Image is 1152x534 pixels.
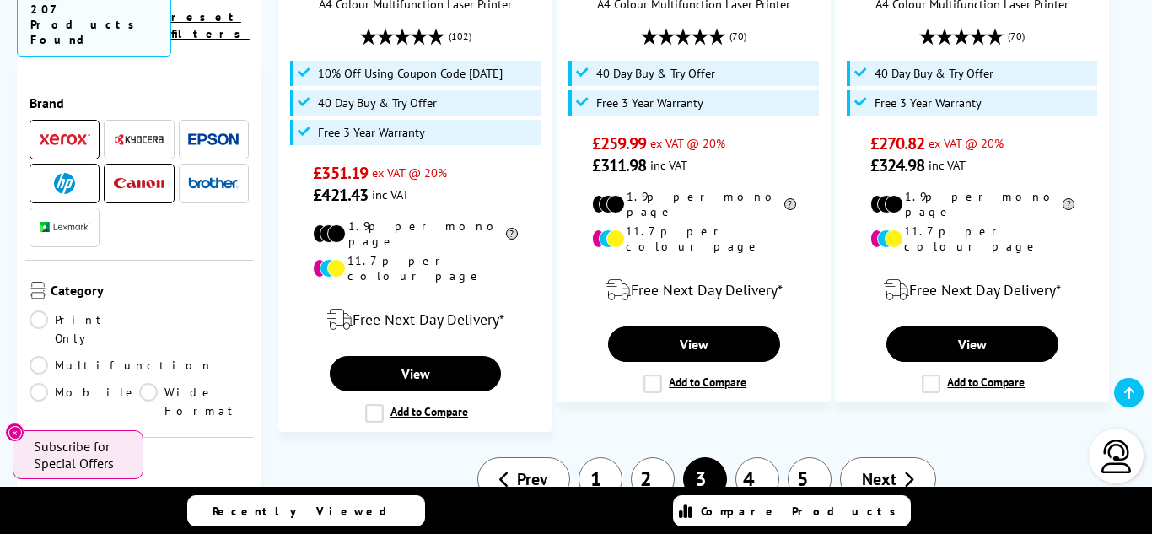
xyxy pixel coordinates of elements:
[592,132,647,154] span: £259.99
[213,504,404,519] span: Recently Viewed
[188,129,239,150] a: Epson
[46,459,249,479] span: Printer Size
[187,495,425,526] a: Recently Viewed
[870,189,1074,219] li: 1.9p per mono page
[188,173,239,194] a: Brother
[592,154,647,176] span: £311.98
[870,132,925,154] span: £270.82
[566,267,821,314] div: modal_delivery
[735,457,779,501] a: 4
[875,96,982,110] span: Free 3 Year Warranty
[701,504,905,519] span: Compare Products
[330,356,502,391] a: View
[477,457,570,501] a: Prev
[596,96,703,110] span: Free 3 Year Warranty
[875,67,993,80] span: 40 Day Buy & Try Offer
[449,20,471,52] span: (102)
[54,173,75,194] img: HP
[114,133,164,146] img: Kyocera
[313,218,517,249] li: 1.9p per mono page
[862,468,896,490] span: Next
[40,133,90,145] img: Xerox
[650,135,725,151] span: ex VAT @ 20%
[114,178,164,189] img: Canon
[929,157,966,173] span: inc VAT
[596,67,715,80] span: 40 Day Buy & Try Offer
[114,129,164,150] a: Kyocera
[870,224,1074,254] li: 11.7p per colour page
[30,356,213,375] a: Multifunction
[788,457,832,501] a: 5
[30,282,46,299] img: Category
[313,253,517,283] li: 11.7p per colour page
[592,189,796,219] li: 1.9p per mono page
[188,177,239,189] img: Brother
[372,186,409,202] span: inc VAT
[840,457,936,501] a: Next
[40,173,90,194] a: HP
[313,184,368,206] span: £421.43
[40,222,90,232] img: Lexmark
[171,9,250,41] a: reset filters
[40,217,90,238] a: Lexmark
[372,165,447,181] span: ex VAT @ 20%
[30,94,249,111] span: Brand
[313,162,368,184] span: £351.19
[5,423,24,442] button: Close
[1100,440,1133,473] img: user-headset-light.svg
[318,126,425,139] span: Free 3 Year Warranty
[650,157,687,173] span: inc VAT
[30,383,139,420] a: Mobile
[929,135,1004,151] span: ex VAT @ 20%
[517,468,548,490] span: Prev
[844,267,1100,314] div: modal_delivery
[592,224,796,254] li: 11.7p per colour page
[886,326,1058,362] a: View
[139,383,249,420] a: Wide Format
[318,96,437,110] span: 40 Day Buy & Try Offer
[40,129,90,150] a: Xerox
[729,20,746,52] span: (70)
[288,296,543,343] div: modal_delivery
[643,375,746,393] label: Add to Compare
[631,457,675,501] a: 2
[1008,20,1025,52] span: (70)
[673,495,911,526] a: Compare Products
[608,326,780,362] a: View
[114,173,164,194] a: Canon
[51,282,249,302] span: Category
[922,375,1025,393] label: Add to Compare
[30,310,139,348] a: Print Only
[365,404,468,423] label: Add to Compare
[870,154,925,176] span: £324.98
[579,457,622,501] a: 1
[318,67,503,80] span: 10% Off Using Coupon Code [DATE]
[34,438,127,472] span: Subscribe for Special Offers
[188,133,239,146] img: Epson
